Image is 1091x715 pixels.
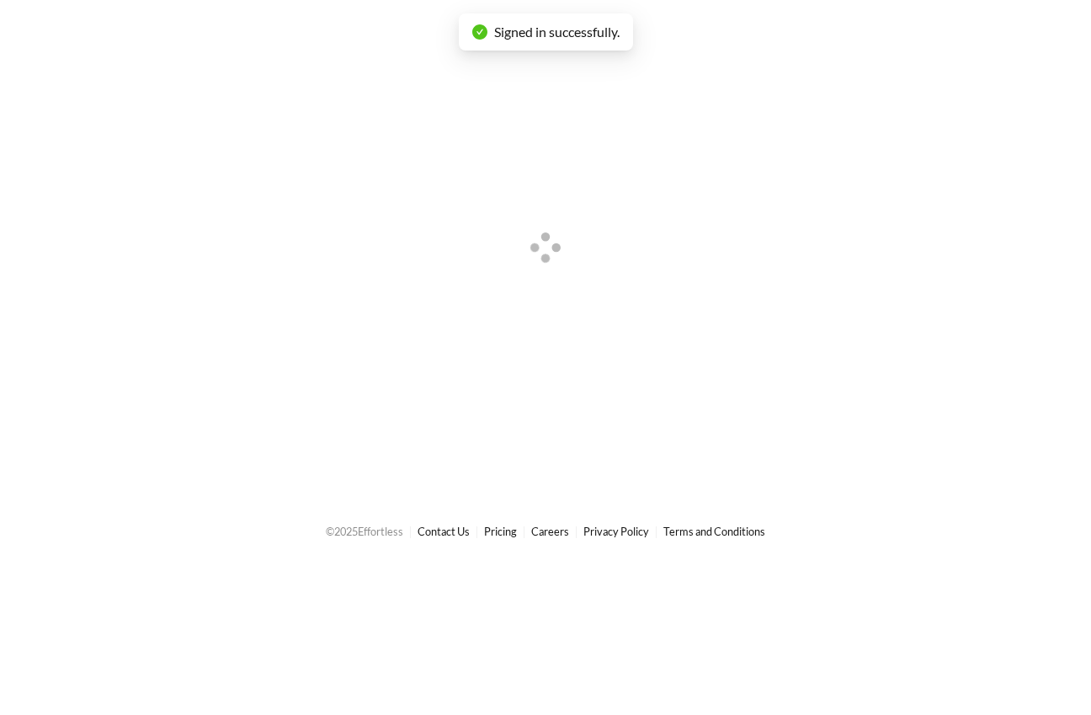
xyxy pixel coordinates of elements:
[663,525,765,538] a: Terms and Conditions
[326,525,403,538] span: © 2025 Effortless
[484,525,517,538] a: Pricing
[494,24,620,40] span: Signed in successfully.
[418,525,470,538] a: Contact Us
[583,525,649,538] a: Privacy Policy
[472,24,487,40] span: check-circle
[531,525,569,538] a: Careers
